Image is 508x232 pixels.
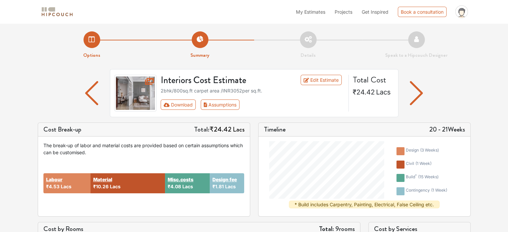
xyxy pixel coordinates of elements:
span: ₹10.26 [93,184,109,189]
img: logo-horizontal.svg [40,6,74,18]
span: ( 15 weeks ) [418,174,439,179]
button: Misc.costs [168,176,193,183]
span: Lacs [61,184,71,189]
h3: Interiors Cost Estimate [157,75,284,86]
span: ₹24.42 [209,125,231,134]
span: logo-horizontal.svg [40,4,74,19]
span: ( 1 week ) [431,188,447,193]
div: build [406,174,439,182]
h4: Total Cost [353,75,393,85]
span: ₹4.08 [168,184,181,189]
div: contingency [406,187,447,195]
span: Projects [335,9,352,15]
span: Lacs [233,125,244,134]
img: arrow left [85,81,98,105]
strong: Options [83,51,100,59]
span: ₹4.53 [46,184,59,189]
div: Toolbar with button groups [161,99,344,110]
span: ₹1.81 [212,184,224,189]
span: Lacs [225,184,236,189]
img: gallery [114,75,157,111]
div: The break-up of labor and material costs are provided based on certain assumptions which can be c... [43,142,244,156]
button: Assumptions [201,99,240,110]
span: Lacs [182,184,193,189]
img: arrow left [410,81,423,105]
strong: Speak to a Hipcouch Designer [385,51,448,59]
div: civil [406,161,432,169]
div: 2bhk / 800 sq.ft carpet area /INR 3052 per sq.ft. [161,87,344,94]
div: Book a consultation [398,7,447,17]
span: Get Inspired [362,9,388,15]
button: Labour [46,176,62,183]
span: Lacs [110,184,121,189]
span: My Estimates [296,9,325,15]
button: Design fee [212,176,237,183]
h5: Timeline [264,126,286,134]
h5: Cost Break-up [43,126,81,134]
h5: Total: [194,126,244,134]
div: design [406,147,439,155]
div: First group [161,99,245,110]
a: Edit Estimate [301,75,342,85]
span: ( 3 weeks ) [420,148,439,153]
button: Download [161,99,196,110]
h5: 20 - 21 Weeks [429,126,465,134]
div: * Build includes Carpentry, Painting, Electrical, False Ceiling etc. [289,201,440,208]
span: ₹24.42 [353,88,375,96]
strong: Details [301,51,316,59]
button: Material [93,176,112,183]
span: Lacs [376,88,391,96]
span: ( 1 week ) [415,161,432,166]
strong: Summary [190,51,209,59]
